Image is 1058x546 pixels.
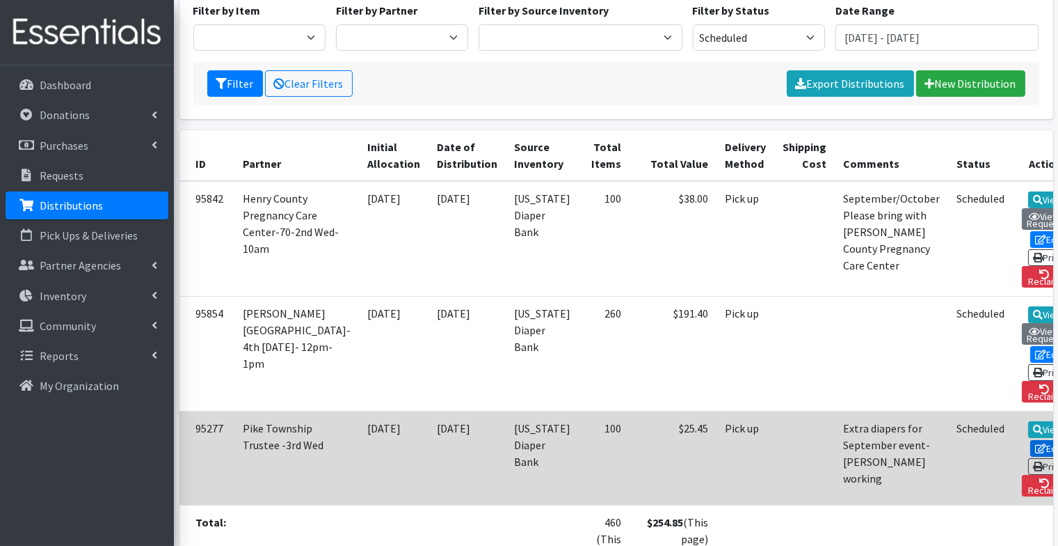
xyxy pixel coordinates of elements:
[6,192,168,219] a: Distributions
[579,296,630,411] td: 260
[360,296,429,411] td: [DATE]
[235,412,360,505] td: Pike Township Trustee -3rd Wed
[40,258,121,272] p: Partner Agencies
[265,70,353,97] a: Clear Filters
[179,412,235,505] td: 95277
[579,130,630,181] th: Total Items
[835,2,895,19] label: Date Range
[717,412,775,505] td: Pick up
[775,130,835,181] th: Shipping Cost
[6,71,168,99] a: Dashboard
[179,130,235,181] th: ID
[429,181,506,297] td: [DATE]
[40,379,119,393] p: My Organization
[193,2,261,19] label: Filter by Item
[630,412,717,505] td: $25.45
[835,24,1039,51] input: January 1, 2011 - December 31, 2011
[835,412,949,505] td: Extra diapers for September event- [PERSON_NAME] working
[429,296,506,411] td: [DATE]
[235,181,360,297] td: Henry County Pregnancy Care Center-70-2nd Wed-10am
[6,312,168,340] a: Community
[579,412,630,505] td: 100
[506,181,579,297] td: [US_STATE] Diaper Bank
[630,130,717,181] th: Total Value
[429,130,506,181] th: Date of Distribution
[6,372,168,400] a: My Organization
[360,181,429,297] td: [DATE]
[179,296,235,411] td: 95854
[949,412,1013,505] td: Scheduled
[40,78,91,92] p: Dashboard
[717,130,775,181] th: Delivery Method
[506,130,579,181] th: Source Inventory
[360,412,429,505] td: [DATE]
[360,130,429,181] th: Initial Allocation
[6,162,168,189] a: Requests
[949,296,1013,411] td: Scheduled
[336,2,417,19] label: Filter by Partner
[835,130,949,181] th: Comments
[717,296,775,411] td: Pick up
[916,70,1025,97] a: New Distribution
[787,70,914,97] a: Export Distributions
[506,296,579,411] td: [US_STATE] Diaper Bank
[235,130,360,181] th: Partner
[6,251,168,279] a: Partner Agencies
[40,319,96,333] p: Community
[717,181,775,297] td: Pick up
[40,228,138,242] p: Pick Ups & Deliveries
[949,181,1013,297] td: Scheduled
[207,70,263,97] button: Filter
[693,2,770,19] label: Filter by Status
[6,101,168,129] a: Donations
[6,282,168,310] a: Inventory
[6,132,168,159] a: Purchases
[40,289,86,303] p: Inventory
[579,181,630,297] td: 100
[6,342,168,370] a: Reports
[40,198,103,212] p: Distributions
[479,2,609,19] label: Filter by Source Inventory
[506,412,579,505] td: [US_STATE] Diaper Bank
[40,108,90,122] p: Donations
[40,169,83,182] p: Requests
[429,412,506,505] td: [DATE]
[6,9,168,56] img: HumanEssentials
[179,181,235,297] td: 95842
[648,515,684,529] strong: $254.85
[6,221,168,249] a: Pick Ups & Deliveries
[196,515,227,529] strong: Total:
[630,181,717,297] td: $38.00
[949,130,1013,181] th: Status
[40,349,79,363] p: Reports
[835,181,949,297] td: September/October Please bring with [PERSON_NAME] County Pregnancy Care Center
[40,139,88,153] p: Purchases
[630,296,717,411] td: $191.40
[235,296,360,411] td: [PERSON_NAME][GEOGRAPHIC_DATA]- 4th [DATE]- 12pm-1pm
